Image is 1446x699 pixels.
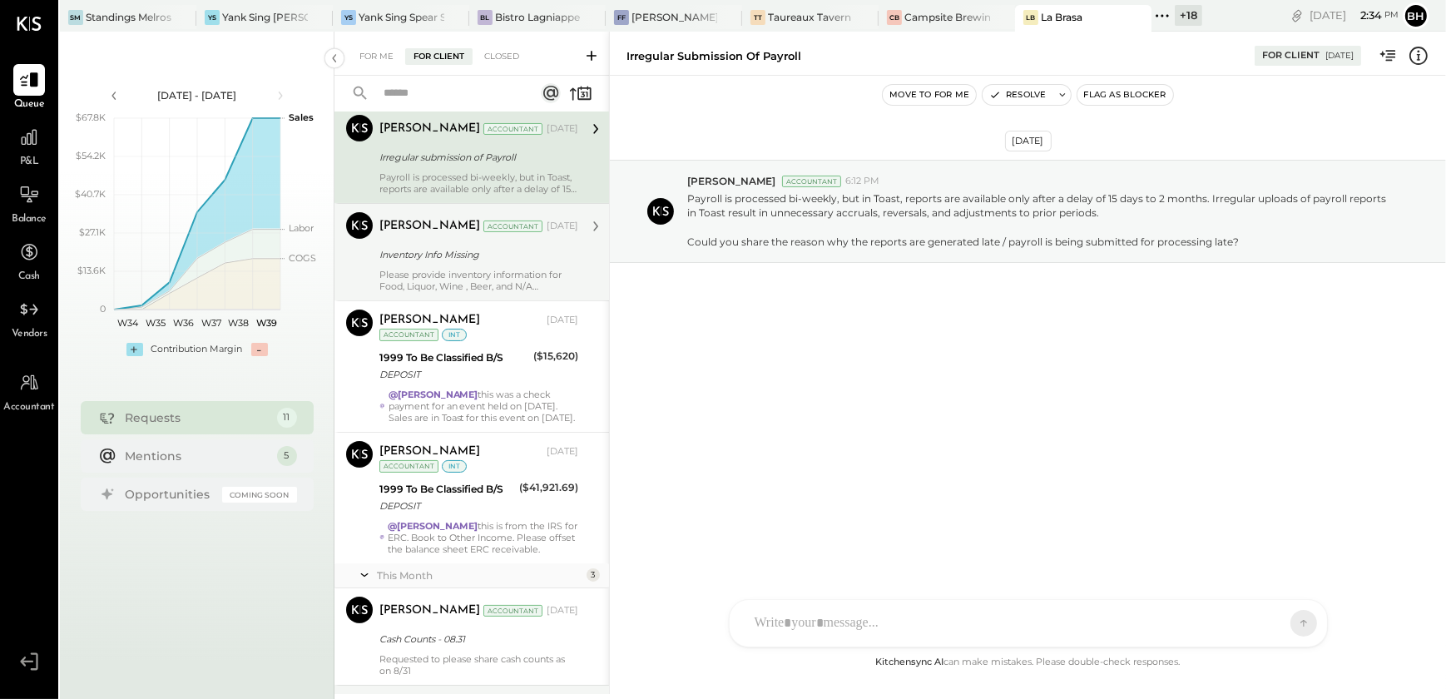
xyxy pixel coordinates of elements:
[75,188,106,200] text: $40.7K
[379,218,480,235] div: [PERSON_NAME]
[1,367,57,415] a: Accountant
[1005,131,1052,151] div: [DATE]
[483,221,542,232] div: Accountant
[379,246,573,263] div: Inventory Info Missing
[904,10,990,24] div: Campsite Brewing
[687,191,1395,249] p: Payroll is processed bi-weekly, but in Toast, reports are available only after a delay of 15 days...
[533,348,578,364] div: ($15,620)
[388,520,478,532] strong: @[PERSON_NAME]
[1175,5,1202,26] div: + 18
[750,10,765,25] div: TT
[351,48,402,65] div: For Me
[18,270,40,285] span: Cash
[100,303,106,315] text: 0
[1,121,57,170] a: P&L
[1,179,57,227] a: Balance
[379,149,573,166] div: Irregular submission of Payroll
[379,460,438,473] div: Accountant
[12,327,47,342] span: Vendors
[379,602,480,619] div: [PERSON_NAME]
[126,486,214,503] div: Opportunities
[983,85,1052,105] button: Resolve
[631,10,717,24] div: [PERSON_NAME], LLC
[201,317,220,329] text: W37
[547,604,578,617] div: [DATE]
[379,498,514,514] div: DEPOSIT
[12,212,47,227] span: Balance
[476,48,527,65] div: Closed
[614,10,629,25] div: FF
[14,97,45,112] span: Queue
[442,329,467,341] div: int
[379,171,578,195] div: Payroll is processed bi-weekly, but in Toast, reports are available only after a delay of 15 days...
[379,329,438,341] div: Accountant
[341,10,356,25] div: YS
[1,294,57,342] a: Vendors
[1289,7,1305,24] div: copy link
[887,10,902,25] div: CB
[117,317,139,329] text: W34
[79,226,106,238] text: $27.1K
[845,175,879,188] span: 6:12 PM
[126,343,143,356] div: +
[388,520,578,555] div: this is from the IRS for ERC. Book to Other Income. Please offset the balance sheet ERC receivable.
[126,409,269,426] div: Requests
[883,85,976,105] button: Move to for me
[547,445,578,459] div: [DATE]
[4,400,55,415] span: Accountant
[1403,2,1429,29] button: Bh
[126,448,269,464] div: Mentions
[377,568,582,582] div: This Month
[782,176,841,187] div: Accountant
[547,314,578,327] div: [DATE]
[1262,49,1320,62] div: For Client
[277,446,297,466] div: 5
[1,64,57,112] a: Queue
[146,317,166,329] text: W35
[228,317,249,329] text: W38
[222,10,308,24] div: Yank Sing [PERSON_NAME][GEOGRAPHIC_DATA]
[687,174,775,188] span: [PERSON_NAME]
[86,10,171,24] div: Standings Melrose
[389,389,578,424] div: this was a check payment for an event held on [DATE]. Sales are in Toast for this event on [DATE].
[483,605,542,617] div: Accountant
[379,269,578,292] div: Please provide inventory information for Food, Liquor, Wine , Beer, and N/A Beverages for P4.
[289,112,314,123] text: Sales
[379,481,514,498] div: 1999 To Be Classified B/S
[379,653,578,677] div: Requested to please share cash counts as on 8/31
[222,487,297,503] div: Coming Soon
[547,220,578,233] div: [DATE]
[20,155,39,170] span: P&L
[289,223,314,235] text: Labor
[495,10,580,24] div: Bistro Lagniappe
[379,631,573,647] div: Cash Counts - 08.31
[547,122,578,136] div: [DATE]
[405,48,473,65] div: For Client
[379,444,480,460] div: [PERSON_NAME]
[519,479,578,496] div: ($41,921.69)
[1325,50,1354,62] div: [DATE]
[76,112,106,123] text: $67.8K
[277,408,297,428] div: 11
[1041,10,1082,24] div: La Brasa
[478,10,493,25] div: BL
[483,123,542,135] div: Accountant
[255,317,276,329] text: W39
[76,150,106,161] text: $54.2K
[442,460,467,473] div: int
[587,568,600,582] div: 3
[1023,10,1038,25] div: LB
[1077,85,1173,105] button: Flag as Blocker
[626,48,801,64] div: Irregular submission of Payroll
[359,10,444,24] div: Yank Sing Spear Street
[389,389,478,400] strong: @[PERSON_NAME]
[172,317,193,329] text: W36
[289,252,316,264] text: COGS
[1310,7,1399,23] div: [DATE]
[151,343,243,356] div: Contribution Margin
[1,236,57,285] a: Cash
[379,121,480,137] div: [PERSON_NAME]
[379,312,480,329] div: [PERSON_NAME]
[379,349,528,366] div: 1999 To Be Classified B/S
[379,366,528,383] div: DEPOSIT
